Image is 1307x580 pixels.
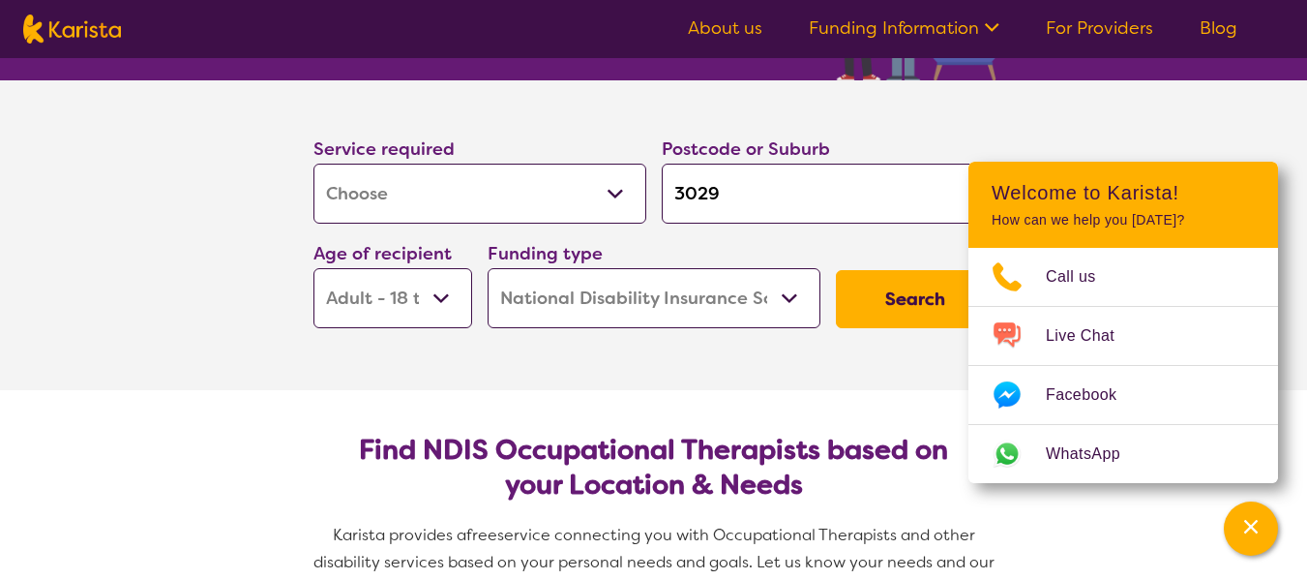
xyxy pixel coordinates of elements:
[466,525,497,545] span: free
[992,181,1255,204] h2: Welcome to Karista!
[836,270,995,328] button: Search
[968,425,1278,483] a: Web link opens in a new tab.
[968,162,1278,483] div: Channel Menu
[1224,502,1278,556] button: Channel Menu
[662,137,830,161] label: Postcode or Suburb
[313,137,455,161] label: Service required
[1046,381,1140,410] span: Facebook
[809,16,999,40] a: Funding Information
[313,242,452,265] label: Age of recipient
[1046,262,1119,291] span: Call us
[1046,440,1144,469] span: WhatsApp
[329,433,979,503] h2: Find NDIS Occupational Therapists based on your Location & Needs
[1200,16,1237,40] a: Blog
[23,15,121,44] img: Karista logo
[688,16,762,40] a: About us
[662,164,995,224] input: Type
[488,242,603,265] label: Funding type
[992,212,1255,229] p: How can we help you [DATE]?
[1046,16,1153,40] a: For Providers
[1046,321,1138,351] span: Live Chat
[333,525,466,545] span: Karista provides a
[968,248,1278,483] ul: Choose channel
